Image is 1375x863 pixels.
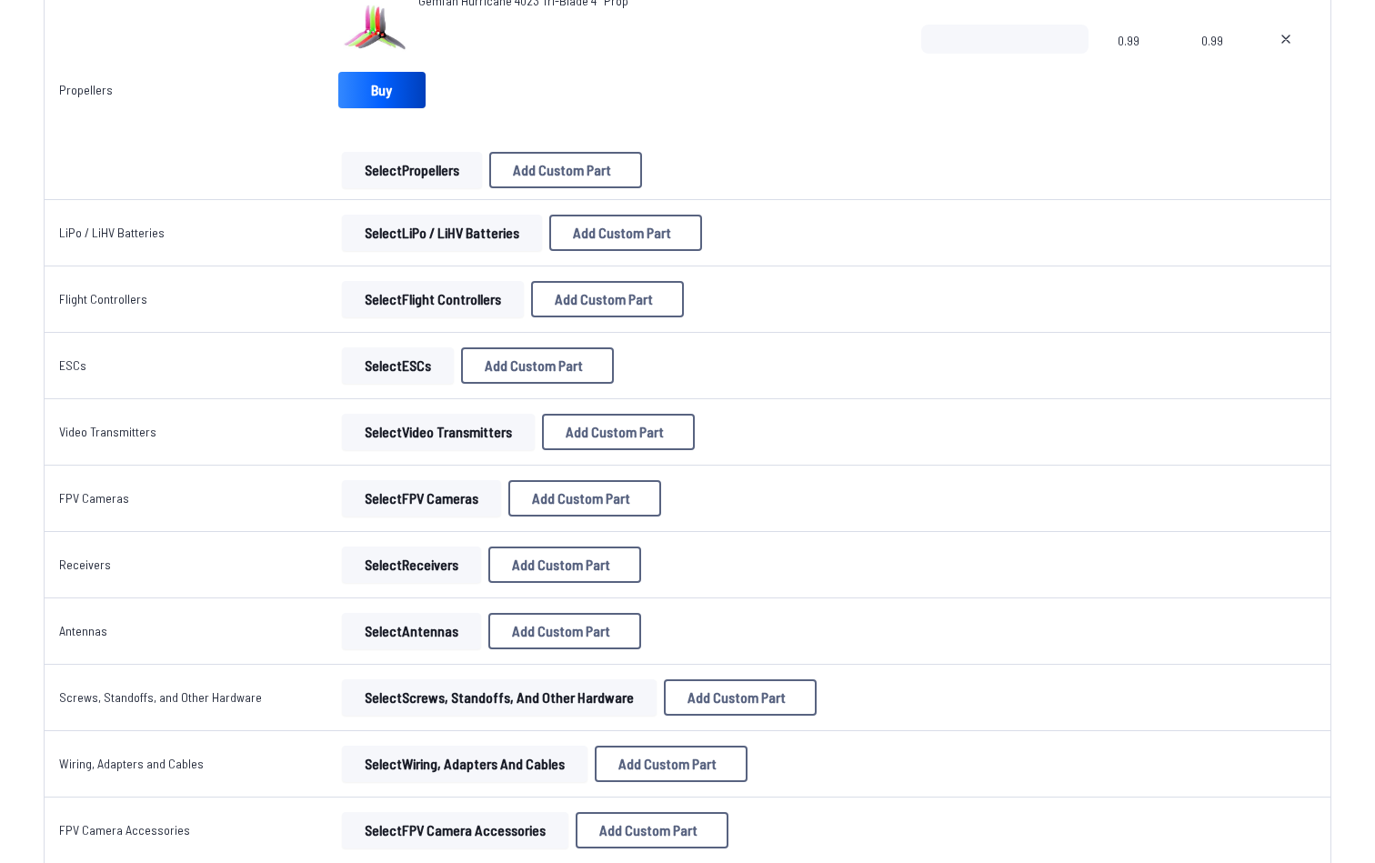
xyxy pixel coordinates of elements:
[342,613,481,649] button: SelectAntennas
[338,215,546,251] a: SelectLiPo / LiHV Batteries
[59,756,204,771] a: Wiring, Adapters and Cables
[508,480,661,517] button: Add Custom Part
[342,812,568,848] button: SelectFPV Camera Accessories
[576,812,728,848] button: Add Custom Part
[338,414,538,450] a: SelectVideo Transmitters
[59,357,86,373] a: ESCs
[342,480,501,517] button: SelectFPV Cameras
[342,679,657,716] button: SelectScrews, Standoffs, and Other Hardware
[342,347,454,384] button: SelectESCs
[59,225,165,240] a: LiPo / LiHV Batteries
[664,679,817,716] button: Add Custom Part
[549,215,702,251] button: Add Custom Part
[531,281,684,317] button: Add Custom Part
[59,689,262,705] a: Screws, Standoffs, and Other Hardware
[512,557,610,572] span: Add Custom Part
[512,624,610,638] span: Add Custom Part
[342,746,587,782] button: SelectWiring, Adapters and Cables
[338,152,486,188] a: SelectPropellers
[338,347,457,384] a: SelectESCs
[555,292,653,306] span: Add Custom Part
[59,490,129,506] a: FPV Cameras
[338,281,527,317] a: SelectFlight Controllers
[1118,25,1172,112] span: 0.99
[338,812,572,848] a: SelectFPV Camera Accessories
[513,163,611,177] span: Add Custom Part
[59,822,190,838] a: FPV Camera Accessories
[338,679,660,716] a: SelectScrews, Standoffs, and Other Hardware
[573,226,671,240] span: Add Custom Part
[595,746,748,782] button: Add Custom Part
[485,358,583,373] span: Add Custom Part
[342,414,535,450] button: SelectVideo Transmitters
[338,746,591,782] a: SelectWiring, Adapters and Cables
[59,623,107,638] a: Antennas
[59,82,113,97] a: Propellers
[489,152,642,188] button: Add Custom Part
[59,557,111,572] a: Receivers
[488,613,641,649] button: Add Custom Part
[461,347,614,384] button: Add Custom Part
[338,72,426,108] a: Buy
[542,414,695,450] button: Add Custom Part
[342,215,542,251] button: SelectLiPo / LiHV Batteries
[338,613,485,649] a: SelectAntennas
[59,424,156,439] a: Video Transmitters
[618,757,717,771] span: Add Custom Part
[566,425,664,439] span: Add Custom Part
[599,823,698,838] span: Add Custom Part
[342,152,482,188] button: SelectPropellers
[687,690,786,705] span: Add Custom Part
[338,480,505,517] a: SelectFPV Cameras
[338,547,485,583] a: SelectReceivers
[59,291,147,306] a: Flight Controllers
[342,281,524,317] button: SelectFlight Controllers
[342,547,481,583] button: SelectReceivers
[488,547,641,583] button: Add Custom Part
[1201,25,1235,112] span: 0.99
[532,491,630,506] span: Add Custom Part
